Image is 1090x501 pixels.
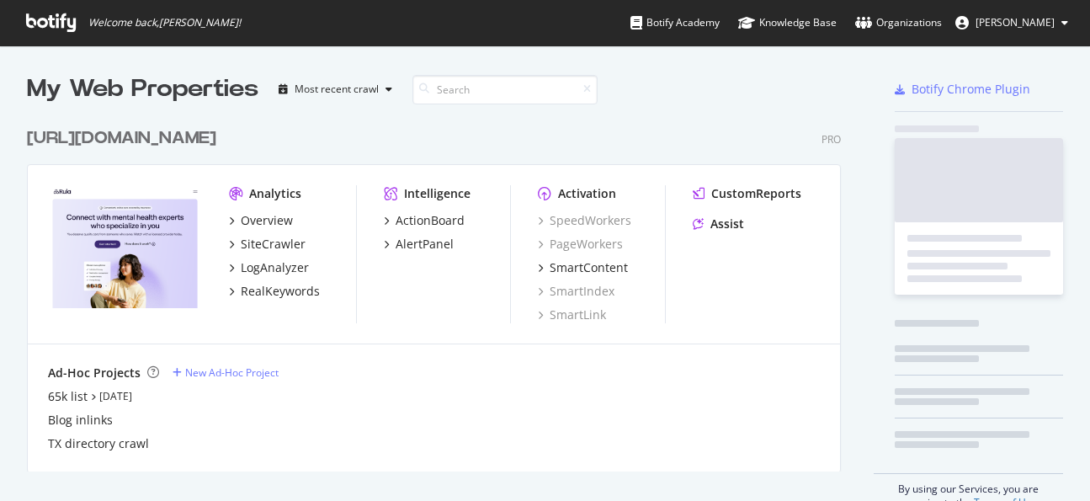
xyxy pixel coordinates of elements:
div: Assist [710,216,744,232]
a: SmartIndex [538,283,614,300]
a: Blog inlinks [48,412,113,429]
a: [URL][DOMAIN_NAME] [27,126,223,151]
a: Overview [229,212,293,229]
a: SmartContent [538,259,628,276]
a: [DATE] [99,389,132,403]
div: Organizations [855,14,942,31]
div: Botify Academy [630,14,720,31]
div: CustomReports [711,185,801,202]
button: Most recent crawl [272,76,399,103]
a: Assist [693,216,744,232]
span: Nick Schurk [976,15,1055,29]
span: Welcome back, [PERSON_NAME] ! [88,16,241,29]
a: New Ad-Hoc Project [173,365,279,380]
div: New Ad-Hoc Project [185,365,279,380]
a: Botify Chrome Plugin [895,81,1030,98]
div: Intelligence [404,185,471,202]
div: grid [27,106,854,472]
button: [PERSON_NAME] [942,9,1082,36]
div: Botify Chrome Plugin [912,81,1030,98]
div: Most recent crawl [295,84,379,94]
div: Activation [558,185,616,202]
div: AlertPanel [396,236,454,253]
div: Ad-Hoc Projects [48,365,141,381]
div: LogAnalyzer [241,259,309,276]
a: CustomReports [693,185,801,202]
div: SmartContent [550,259,628,276]
div: Overview [241,212,293,229]
input: Search [412,75,598,104]
img: https://www.rula.com/ [48,185,202,309]
a: ActionBoard [384,212,465,229]
div: ActionBoard [396,212,465,229]
div: RealKeywords [241,283,320,300]
a: PageWorkers [538,236,623,253]
div: SiteCrawler [241,236,306,253]
a: RealKeywords [229,283,320,300]
div: My Web Properties [27,72,258,106]
div: Analytics [249,185,301,202]
a: LogAnalyzer [229,259,309,276]
a: 65k list [48,388,88,405]
a: AlertPanel [384,236,454,253]
div: Knowledge Base [738,14,837,31]
a: SmartLink [538,306,606,323]
div: Pro [821,132,841,147]
a: SpeedWorkers [538,212,631,229]
a: SiteCrawler [229,236,306,253]
a: TX directory crawl [48,435,149,452]
div: [URL][DOMAIN_NAME] [27,126,216,151]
